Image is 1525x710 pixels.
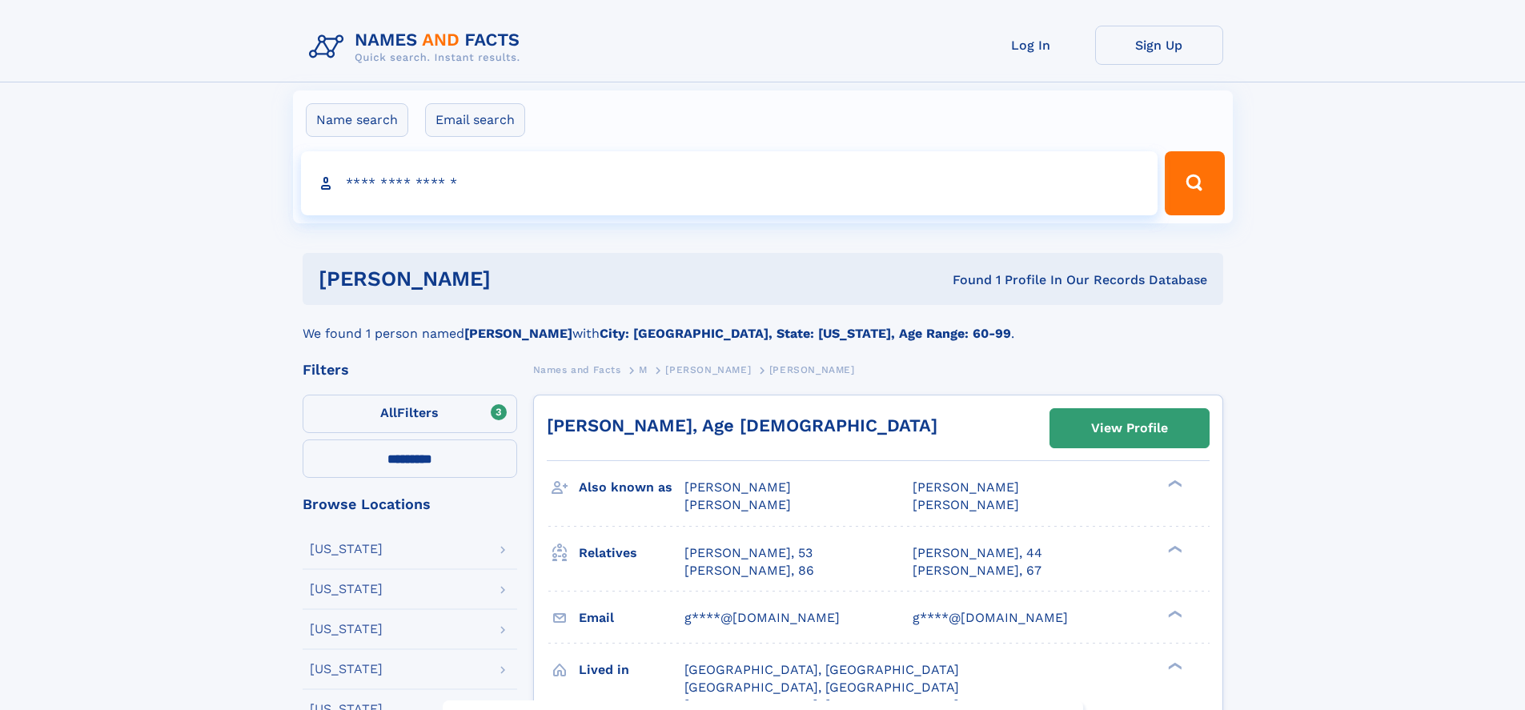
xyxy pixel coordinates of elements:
[639,359,648,379] a: M
[684,662,959,677] span: [GEOGRAPHIC_DATA], [GEOGRAPHIC_DATA]
[303,305,1223,343] div: We found 1 person named with .
[769,364,855,375] span: [PERSON_NAME]
[1164,660,1183,671] div: ❯
[639,364,648,375] span: M
[579,474,684,501] h3: Also known as
[301,151,1158,215] input: search input
[1164,544,1183,554] div: ❯
[913,497,1019,512] span: [PERSON_NAME]
[1165,151,1224,215] button: Search Button
[684,479,791,495] span: [PERSON_NAME]
[547,415,937,435] a: [PERSON_NAME], Age [DEMOGRAPHIC_DATA]
[310,543,383,556] div: [US_STATE]
[1050,409,1209,447] a: View Profile
[310,623,383,636] div: [US_STATE]
[579,656,684,684] h3: Lived in
[306,103,408,137] label: Name search
[579,604,684,632] h3: Email
[1164,608,1183,619] div: ❯
[600,326,1011,341] b: City: [GEOGRAPHIC_DATA], State: [US_STATE], Age Range: 60-99
[533,359,621,379] a: Names and Facts
[303,26,533,69] img: Logo Names and Facts
[310,583,383,596] div: [US_STATE]
[1095,26,1223,65] a: Sign Up
[319,269,722,289] h1: [PERSON_NAME]
[684,497,791,512] span: [PERSON_NAME]
[380,405,397,420] span: All
[579,540,684,567] h3: Relatives
[684,680,959,695] span: [GEOGRAPHIC_DATA], [GEOGRAPHIC_DATA]
[665,364,751,375] span: [PERSON_NAME]
[464,326,572,341] b: [PERSON_NAME]
[425,103,525,137] label: Email search
[913,562,1041,580] a: [PERSON_NAME], 67
[1164,479,1183,489] div: ❯
[721,271,1207,289] div: Found 1 Profile In Our Records Database
[303,395,517,433] label: Filters
[303,363,517,377] div: Filters
[913,479,1019,495] span: [PERSON_NAME]
[684,544,813,562] a: [PERSON_NAME], 53
[967,26,1095,65] a: Log In
[1091,410,1168,447] div: View Profile
[310,663,383,676] div: [US_STATE]
[913,544,1042,562] a: [PERSON_NAME], 44
[303,497,517,511] div: Browse Locations
[665,359,751,379] a: [PERSON_NAME]
[684,562,814,580] a: [PERSON_NAME], 86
